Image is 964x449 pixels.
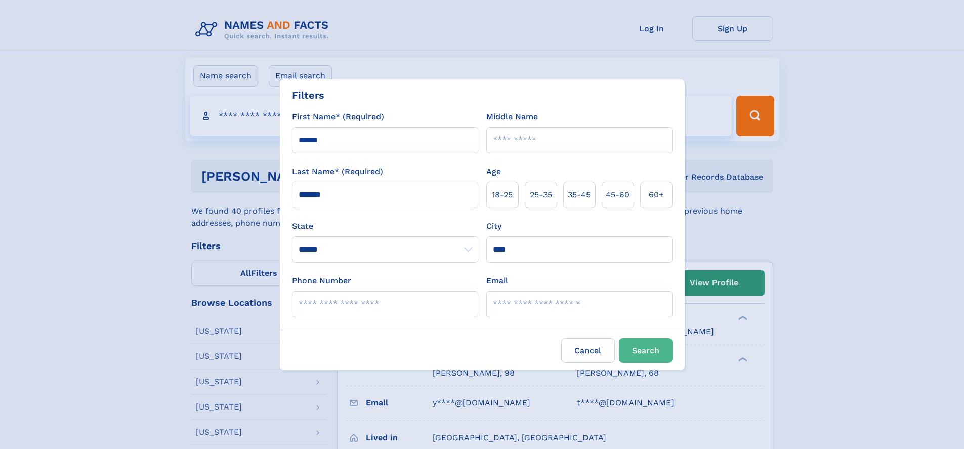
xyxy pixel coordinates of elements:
[486,275,508,287] label: Email
[486,111,538,123] label: Middle Name
[492,189,513,201] span: 18‑25
[292,220,478,232] label: State
[486,220,501,232] label: City
[292,88,324,103] div: Filters
[649,189,664,201] span: 60+
[292,111,384,123] label: First Name* (Required)
[568,189,591,201] span: 35‑45
[606,189,630,201] span: 45‑60
[561,338,615,363] label: Cancel
[619,338,673,363] button: Search
[486,166,501,178] label: Age
[292,166,383,178] label: Last Name* (Required)
[530,189,552,201] span: 25‑35
[292,275,351,287] label: Phone Number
